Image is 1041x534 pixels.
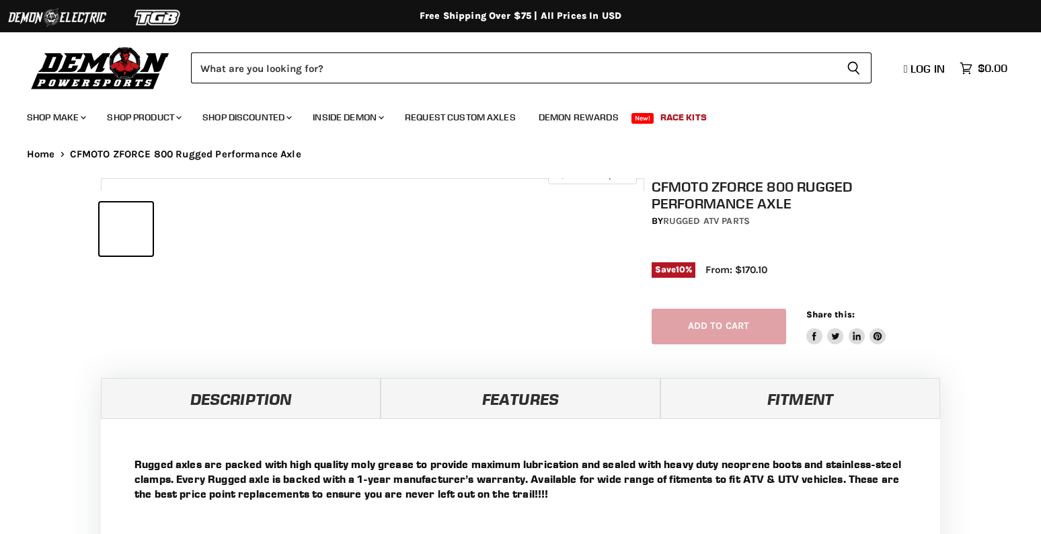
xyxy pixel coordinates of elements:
[978,62,1007,75] span: $0.00
[108,5,208,30] img: TGB Logo 2
[70,149,301,160] span: CFMOTO ZFORCE 800 Rugged Performance Axle
[443,202,496,256] button: CFMOTO ZFORCE 800 Rugged Performance Axle thumbnail
[898,63,953,75] a: Log in
[631,113,654,124] span: New!
[191,52,872,83] form: Product
[676,264,685,274] span: 10
[17,98,1004,131] ul: Main menu
[100,202,153,256] button: CFMOTO ZFORCE 800 Rugged Performance Axle thumbnail
[214,202,267,256] button: CFMOTO ZFORCE 800 Rugged Performance Axle thumbnail
[7,5,108,30] img: Demon Electric Logo 2
[191,52,836,83] input: Search
[386,202,439,256] button: CFMOTO ZFORCE 800 Rugged Performance Axle thumbnail
[101,378,381,418] a: Description
[555,169,629,180] span: Click to expand
[192,104,300,131] a: Shop Discounted
[660,378,940,418] a: Fitment
[157,202,210,256] button: CFMOTO ZFORCE 800 Rugged Performance Axle thumbnail
[272,202,325,256] button: CFMOTO ZFORCE 800 Rugged Performance Axle thumbnail
[705,264,767,276] span: From: $170.10
[27,149,55,160] a: Home
[395,104,526,131] a: Request Custom Axles
[652,214,948,229] div: by
[381,378,660,418] a: Features
[663,215,750,227] a: Rugged ATV Parts
[650,104,717,131] a: Race Kits
[134,457,907,501] p: Rugged axles are packed with high quality moly grease to provide maximum lubrication and sealed w...
[953,59,1014,78] a: $0.00
[529,104,629,131] a: Demon Rewards
[97,104,190,131] a: Shop Product
[303,104,392,131] a: Inside Demon
[652,178,948,212] h1: CFMOTO ZFORCE 800 Rugged Performance Axle
[329,202,382,256] button: CFMOTO ZFORCE 800 Rugged Performance Axle thumbnail
[806,309,855,319] span: Share this:
[27,44,174,91] img: Demon Powersports
[911,62,945,75] span: Log in
[17,104,94,131] a: Shop Make
[652,262,696,277] span: Save %
[806,309,886,344] aside: Share this:
[836,52,872,83] button: Search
